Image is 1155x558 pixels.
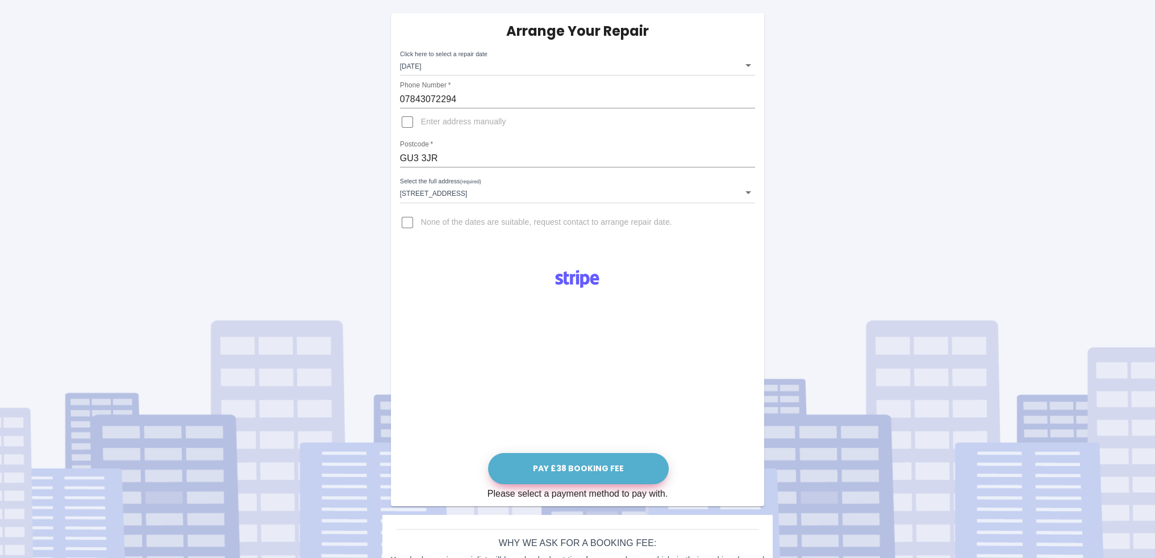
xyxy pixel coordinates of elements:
[391,535,765,551] h6: Why we ask for a booking fee:
[400,81,451,90] label: Phone Number
[400,177,481,186] label: Select the full address
[488,453,669,484] button: Pay £38 Booking Fee
[460,179,481,184] small: (required)
[400,50,487,58] label: Click here to select a repair date
[506,22,649,40] h5: Arrange Your Repair
[549,266,606,293] img: Logo
[487,487,668,501] div: Please select a payment method to pay with.
[421,116,506,128] span: Enter address manually
[400,140,433,149] label: Postcode
[400,55,756,75] div: [DATE]
[421,217,672,228] span: None of the dates are suitable, request contact to arrange repair date.
[485,296,670,450] iframe: Secure payment input frame
[400,182,756,203] div: [STREET_ADDRESS]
